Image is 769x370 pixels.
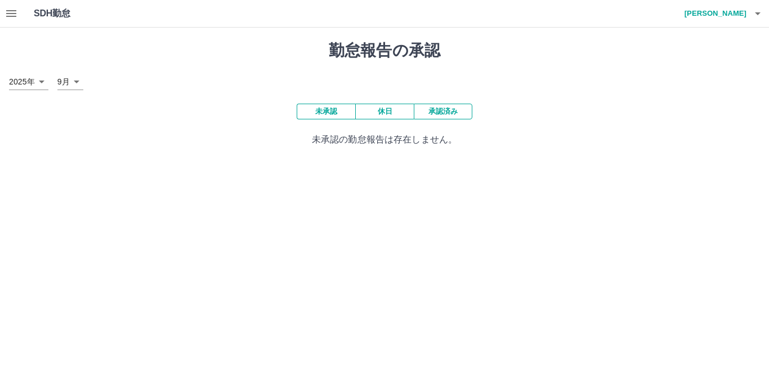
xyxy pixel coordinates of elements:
div: 2025年 [9,74,48,90]
h1: 勤怠報告の承認 [9,41,760,60]
button: 休日 [355,104,414,119]
button: 未承認 [297,104,355,119]
p: 未承認の勤怠報告は存在しません。 [9,133,760,146]
button: 承認済み [414,104,472,119]
div: 9月 [57,74,83,90]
